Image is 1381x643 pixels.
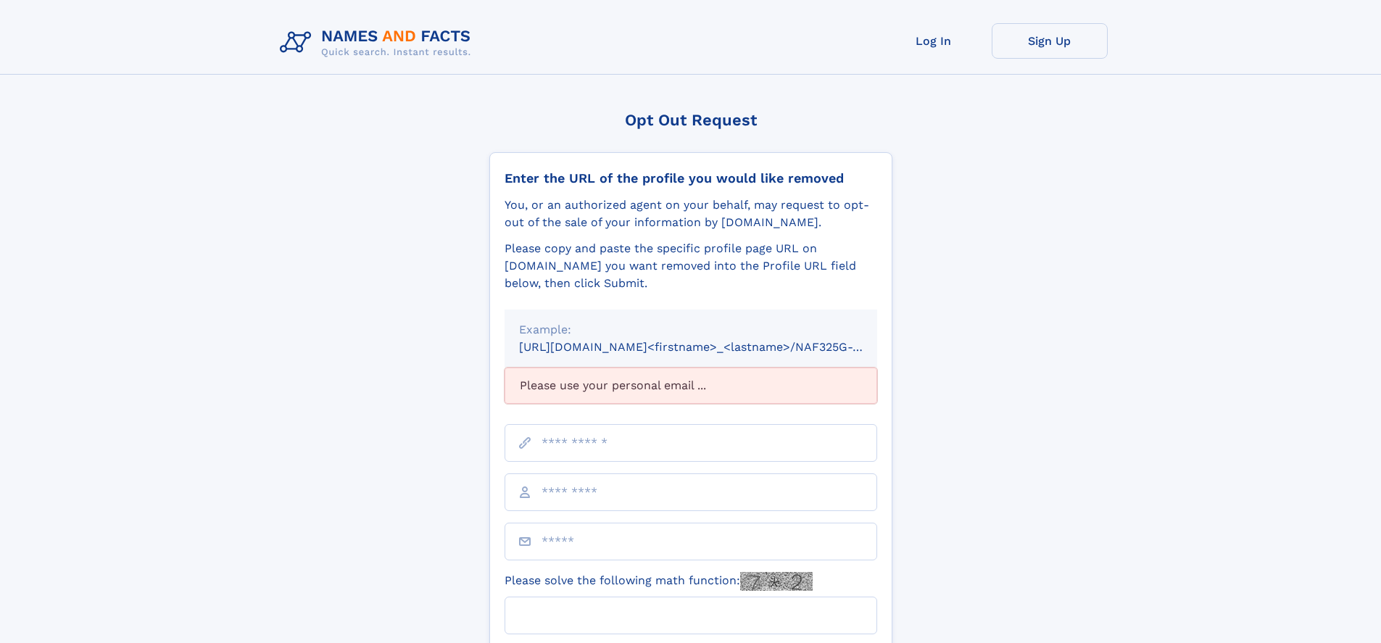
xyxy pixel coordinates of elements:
div: Enter the URL of the profile you would like removed [505,170,877,186]
a: Log In [876,23,992,59]
label: Please solve the following math function: [505,572,813,591]
small: [URL][DOMAIN_NAME]<firstname>_<lastname>/NAF325G-xxxxxxxx [519,340,905,354]
div: You, or an authorized agent on your behalf, may request to opt-out of the sale of your informatio... [505,196,877,231]
div: Please copy and paste the specific profile page URL on [DOMAIN_NAME] you want removed into the Pr... [505,240,877,292]
div: Opt Out Request [489,111,892,129]
div: Example: [519,321,863,339]
div: Please use your personal email ... [505,368,877,404]
a: Sign Up [992,23,1108,59]
img: Logo Names and Facts [274,23,483,62]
